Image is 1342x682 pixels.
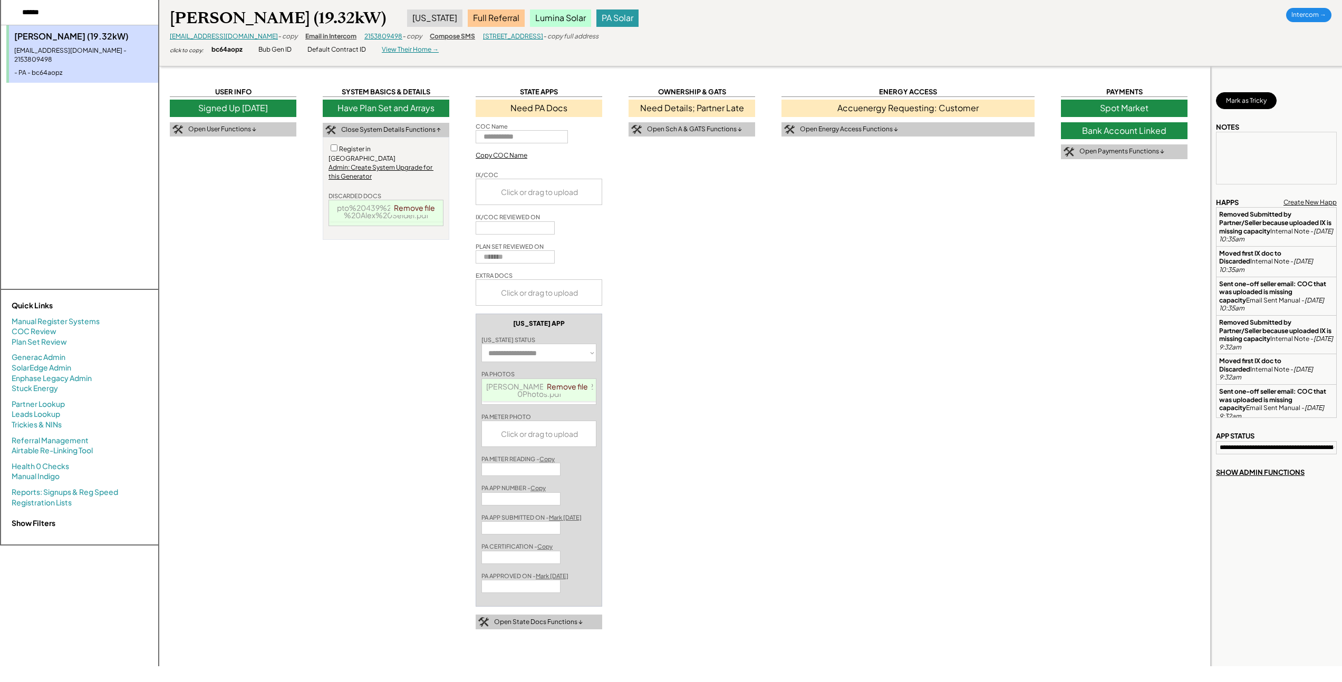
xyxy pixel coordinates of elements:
[482,421,597,446] div: Click or drag to upload
[476,271,513,279] div: EXTRA DOCS
[12,363,71,373] a: SolarEdge Admin
[337,203,436,220] a: pto%20439%20ridge%20-%20Alex%20Seidel.pdf
[1283,198,1337,207] div: Create New Happ
[1064,147,1074,157] img: tool-icon.png
[1061,100,1187,116] div: Spot Market
[1216,198,1239,207] div: HAPPS
[430,32,475,41] div: Compose SMS
[543,32,598,41] div: - copy full address
[12,399,65,410] a: Partner Lookup
[549,514,582,521] u: Mark [DATE]
[12,316,100,327] a: Manual Register Systems
[1219,387,1334,420] div: Email Sent Manual -
[1219,280,1327,304] strong: Sent one-off seller email: COC that was uploaded is missing capacity
[1219,210,1334,243] div: Internal Note -
[12,300,117,311] div: Quick Links
[329,163,443,181] div: Admin: Create System Upgrade for this Generator
[170,32,278,40] a: [EMAIL_ADDRESS][DOMAIN_NAME]
[494,618,583,627] div: Open State Docs Functions ↓
[476,87,602,97] div: STATE APPS
[14,31,153,42] div: [PERSON_NAME] (19.32kW)
[12,445,93,456] a: Airtable Re-Linking Tool
[537,543,553,550] u: Copy
[536,572,568,579] u: Mark [DATE]
[1216,431,1254,441] div: APP STATUS
[12,373,92,384] a: Enphase Legacy Admin
[481,542,553,550] div: PA CERTIFICATION -
[476,122,508,130] div: COC Name
[513,319,565,328] div: [US_STATE] APP
[629,87,755,97] div: OWNERSHIP & GATS
[1219,296,1325,313] em: [DATE] 10:35am
[323,100,449,116] div: Have Plan Set and Arrays
[476,179,603,204] div: Click or drag to upload
[483,32,543,40] a: [STREET_ADDRESS]
[1216,467,1305,477] div: SHOW ADMIN FUNCTIONS
[781,100,1035,116] div: Accuenergy Requesting: Customer
[170,8,386,28] div: [PERSON_NAME] (19.32kW)
[481,513,582,521] div: PA APP SUBMITTED ON -
[12,420,62,430] a: Trickies & NINs
[784,125,795,134] img: tool-icon.png
[647,125,742,134] div: Open Sch A & GATS Functions ↓
[1079,147,1164,156] div: Open Payments Functions ↓
[337,225,436,242] a: pto%20439%20ridge%20-%20Alex%20Seidel.pdf
[800,125,898,134] div: Open Energy Access Functions ↓
[481,336,535,344] div: [US_STATE] STATUS
[170,100,296,116] div: Signed Up [DATE]
[539,455,555,462] u: Copy
[402,32,422,41] div: - copy
[1219,280,1334,313] div: Email Sent Manual -
[481,370,515,378] div: PA PHOTOS
[481,572,568,580] div: PA APPROVED ON -
[631,125,642,134] img: tool-icon.png
[364,32,402,40] a: 2153809498
[211,45,243,54] div: bc64aopz
[12,352,65,363] a: Generac Admin
[1216,122,1239,132] div: NOTES
[1219,404,1325,420] em: [DATE] 9:32am
[468,9,525,26] div: Full Referral
[781,87,1035,97] div: ENERGY ACCESS
[1061,87,1187,97] div: PAYMENTS
[476,171,498,179] div: IX/COC
[12,487,118,498] a: Reports: Signups & Reg Speed
[12,518,55,528] strong: Show Filters
[14,69,153,77] div: - PA - bc64aopz
[12,435,89,446] a: Referral Management
[1216,92,1277,109] button: Mark as Tricky
[1219,318,1333,343] strong: Removed Submitted by Partner/Seller because uploaded IX is missing capacity
[476,213,540,221] div: IX/COC REVIEWED ON
[325,125,336,135] img: tool-icon.png
[481,413,531,421] div: PA METER PHOTO
[476,280,603,305] div: Click or drag to upload
[530,9,591,26] div: Lumina Solar
[1219,365,1314,382] em: [DATE] 9:32am
[596,9,639,26] div: PA Solar
[481,484,546,492] div: PA APP NUMBER -
[1219,257,1314,274] em: [DATE] 10:35am
[481,455,555,463] div: PA METER READING -
[188,125,256,134] div: Open User Functions ↓
[486,382,593,398] a: [PERSON_NAME]%20Array%20Photos.pdf
[1219,387,1327,412] strong: Sent one-off seller email: COC that was uploaded is missing capacity
[390,222,439,237] a: Remove file
[629,100,755,116] div: Need Details; Partner Late
[543,379,592,394] a: Remove file
[12,337,67,347] a: Plan Set Review
[478,617,489,627] img: tool-icon.png
[530,484,546,491] u: Copy
[305,32,356,41] div: Email in Intercom
[12,383,58,394] a: Stuck Energy
[1219,249,1334,274] div: Internal Note -
[329,192,381,200] div: DISCARDED DOCS
[1061,122,1187,139] div: Bank Account Linked
[14,46,153,64] div: [EMAIL_ADDRESS][DOMAIN_NAME] - 2153809498
[341,125,441,134] div: Close System Details Functions ↑
[12,409,60,420] a: Leads Lookup
[278,32,297,41] div: - copy
[407,9,462,26] div: [US_STATE]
